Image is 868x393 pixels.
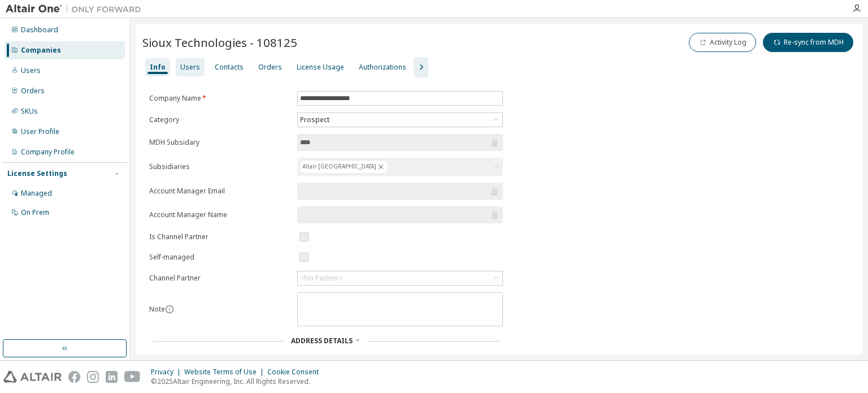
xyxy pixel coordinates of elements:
div: Contacts [215,63,244,72]
div: Prospect [298,113,502,127]
div: On Prem [21,208,49,217]
div: SKUs [21,107,38,116]
label: Subsidiaries [149,162,290,171]
label: Self-managed [149,253,290,262]
div: Dashboard [21,25,58,34]
div: License Settings [7,169,67,178]
img: facebook.svg [68,371,80,383]
img: Altair One [6,3,147,15]
div: Privacy [151,368,184,377]
img: linkedin.svg [106,371,118,383]
div: <No Partner> [300,274,343,283]
label: Account Manager Name [149,210,290,219]
div: Altair [GEOGRAPHIC_DATA] [297,158,503,176]
div: User Profile [21,127,59,136]
label: Account Manager Email [149,187,290,196]
div: Users [21,66,41,75]
div: Website Terms of Use [184,368,267,377]
span: Sioux Technologies - 108125 [142,34,297,50]
label: Channel Partner [149,274,290,283]
div: Managed [21,189,52,198]
div: License Usage [297,63,344,72]
div: Prospect [298,114,331,126]
div: Orders [21,87,45,96]
div: <No Partner> [298,271,502,285]
label: Note [149,304,165,314]
div: Orders [258,63,282,72]
label: Company Name [149,94,290,103]
div: Altair [GEOGRAPHIC_DATA] [300,160,388,174]
label: Is Channel Partner [149,232,290,241]
span: Address Details [291,336,353,346]
label: Category [149,115,290,124]
div: Company Profile [21,148,75,157]
button: information [165,305,174,314]
div: Cookie Consent [267,368,325,377]
button: Re-sync from MDH [763,33,853,52]
div: Companies [21,46,61,55]
div: Users [180,63,200,72]
img: youtube.svg [124,371,141,383]
div: Authorizations [359,63,406,72]
button: Activity Log [689,33,756,52]
img: altair_logo.svg [3,371,62,383]
img: instagram.svg [87,371,99,383]
div: Info [150,63,166,72]
p: © 2025 Altair Engineering, Inc. All Rights Reserved. [151,377,325,386]
label: MDH Subsidary [149,138,290,147]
